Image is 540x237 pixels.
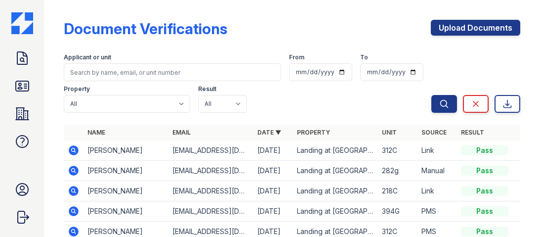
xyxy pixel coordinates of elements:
td: [PERSON_NAME] [83,141,168,161]
td: [EMAIL_ADDRESS][DOMAIN_NAME] [168,201,253,222]
a: Source [421,129,447,136]
td: Link [417,181,457,201]
a: Date ▼ [257,129,281,136]
td: [PERSON_NAME] [83,181,168,201]
td: [DATE] [253,141,293,161]
div: Pass [461,145,508,155]
label: Property [64,85,90,93]
a: Email [172,129,191,136]
td: 312C [378,141,417,161]
td: Landing at [GEOGRAPHIC_DATA] [293,181,378,201]
td: Landing at [GEOGRAPHIC_DATA] [293,141,378,161]
label: Applicant or unit [64,53,111,61]
td: Manual [417,161,457,181]
label: To [360,53,368,61]
td: Link [417,141,457,161]
td: Landing at [GEOGRAPHIC_DATA] [293,161,378,181]
td: 282g [378,161,417,181]
a: Property [297,129,330,136]
label: Result [198,85,216,93]
td: PMS [417,201,457,222]
td: [DATE] [253,201,293,222]
div: Pass [461,186,508,196]
a: Upload Documents [431,20,520,36]
input: Search by name, email, or unit number [64,63,281,81]
a: Result [461,129,484,136]
td: [DATE] [253,181,293,201]
td: Landing at [GEOGRAPHIC_DATA] [293,201,378,222]
label: From [289,53,304,61]
td: [EMAIL_ADDRESS][DOMAIN_NAME] [168,181,253,201]
a: Unit [382,129,397,136]
div: Pass [461,227,508,237]
td: [PERSON_NAME] [83,201,168,222]
img: CE_Icon_Blue-c292c112584629df590d857e76928e9f676e5b41ef8f769ba2f05ee15b207248.png [11,12,33,34]
td: [DATE] [253,161,293,181]
div: Pass [461,166,508,176]
td: [EMAIL_ADDRESS][DOMAIN_NAME] [168,141,253,161]
td: 218C [378,181,417,201]
div: Document Verifications [64,20,227,38]
a: Name [87,129,105,136]
td: 394G [378,201,417,222]
td: [PERSON_NAME] [83,161,168,181]
div: Pass [461,206,508,216]
td: [EMAIL_ADDRESS][DOMAIN_NAME] [168,161,253,181]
